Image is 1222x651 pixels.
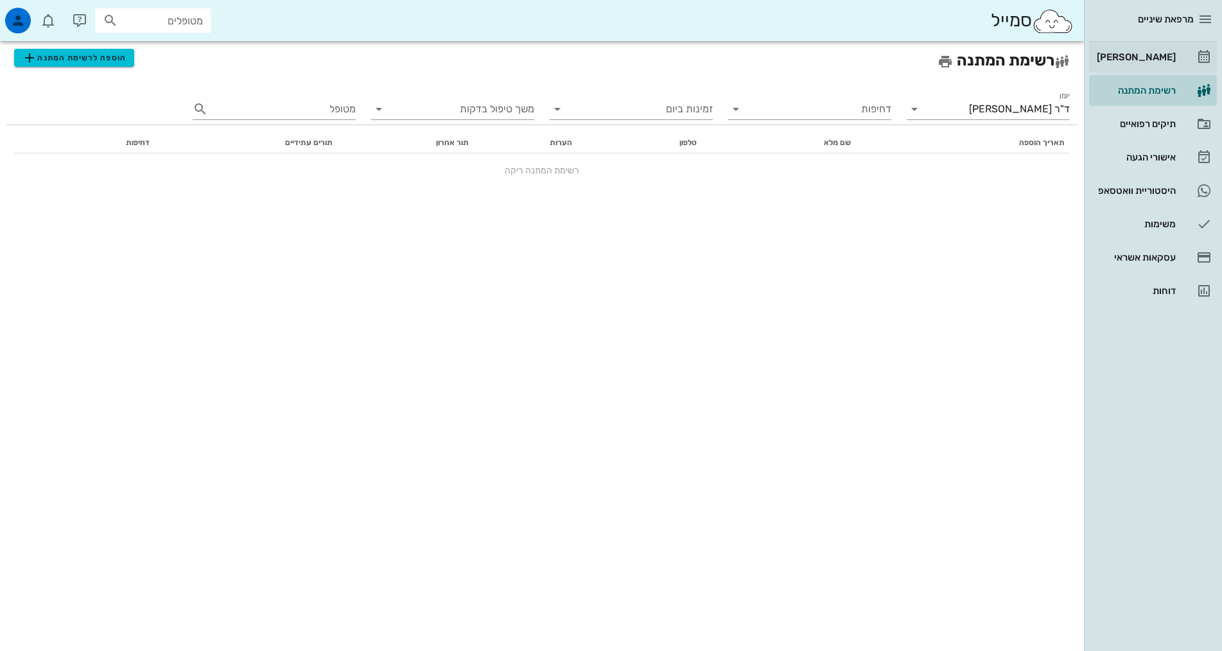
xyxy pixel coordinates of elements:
[550,138,572,147] span: הערות
[14,49,1070,73] h2: רשימת המתנה
[1094,186,1176,196] div: היסטוריית וואטסאפ
[474,133,578,153] th: הערות
[1089,108,1217,139] a: תיקים רפואיים
[550,99,713,119] div: זמינות ביום
[1138,13,1194,25] span: מרפאת שיניים
[1094,52,1176,62] div: [PERSON_NAME]
[1094,219,1176,229] div: משימות
[1094,85,1176,96] div: רשימת המתנה
[338,133,474,153] th: תור אחרון
[1089,75,1217,106] a: רשימת המתנה
[371,99,534,119] div: משך טיפול בדקות
[1094,152,1176,162] div: אישורי הגעה
[126,138,150,147] span: דחיפות
[856,133,1070,153] th: תאריך הוספה: לא ממוין. לחץ למיון לפי סדר עולה. הפעל למיון עולה.
[1032,8,1074,34] img: SmileCloud logo
[824,138,851,147] span: שם מלא
[38,10,46,18] span: תג
[19,164,1065,177] div: רשימת המתנה ריקה
[577,133,701,153] th: טלפון: לא ממוין. לחץ למיון לפי סדר עולה. הפעל למיון עולה.
[436,138,469,147] span: תור אחרון
[1089,142,1217,173] a: אישורי הגעה
[1094,252,1176,263] div: עסקאות אשראי
[285,138,333,147] span: תורים עתידיים
[1089,42,1217,73] a: [PERSON_NAME]
[728,99,891,119] div: דחיפות
[679,138,697,147] span: טלפון
[14,49,134,67] button: הוספה לרשימת המתנה
[47,133,155,153] th: דחיפות
[1094,286,1176,296] div: דוחות
[1089,242,1217,273] a: עסקאות אשראי
[991,7,1074,35] div: סמייל
[1060,91,1070,101] label: יומן
[1094,119,1176,129] div: תיקים רפואיים
[155,133,338,153] th: תורים עתידיים
[702,133,857,153] th: שם מלא: לא ממוין. לחץ למיון לפי סדר עולה. הפעל למיון עולה.
[1089,175,1217,206] a: תגהיסטוריית וואטסאפ
[1089,209,1217,239] a: משימות
[1089,275,1217,306] a: דוחות
[22,50,126,65] span: הוספה לרשימת המתנה
[1019,138,1065,147] span: תאריך הוספה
